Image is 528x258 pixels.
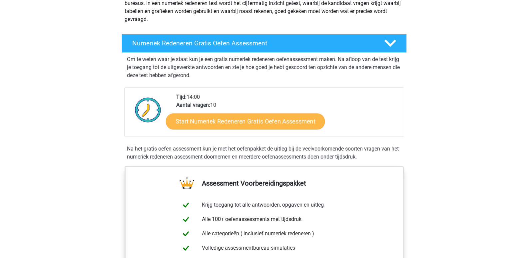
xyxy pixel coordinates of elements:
[131,93,165,126] img: Klok
[171,93,403,137] div: 14:00 10
[124,145,404,161] div: Na het gratis oefen assessment kun je met het oefenpakket de uitleg bij de veelvoorkomende soorte...
[176,102,210,108] b: Aantal vragen:
[166,113,325,129] a: Start Numeriek Redeneren Gratis Oefen Assessment
[119,34,409,53] a: Numeriek Redeneren Gratis Oefen Assessment
[127,55,401,79] p: Om te weten waar je staat kun je een gratis numeriek redeneren oefenassessment maken. Na afloop v...
[132,39,373,47] h4: Numeriek Redeneren Gratis Oefen Assessment
[176,94,187,100] b: Tijd:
